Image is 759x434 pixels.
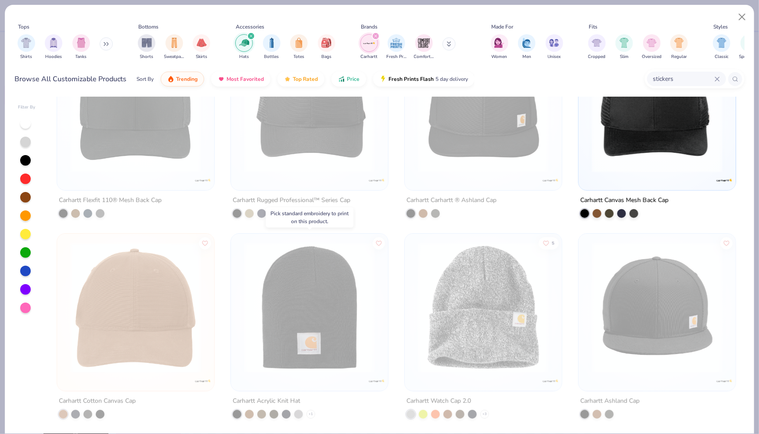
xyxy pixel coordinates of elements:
span: Bags [321,54,331,60]
span: Oversized [642,54,662,60]
button: filter button [615,34,633,60]
span: Fresh Prints Flash [388,76,434,83]
div: filter for Cropped [588,34,606,60]
button: filter button [18,34,35,60]
div: Pick standard embroidery to print on this product. [271,210,349,225]
img: Classic Image [717,38,727,48]
img: Bags Image [321,38,331,48]
img: Tanks Image [76,38,86,48]
img: befe5c91-405d-450c-a7d8-204f8084045d [240,42,379,173]
span: + 1 [309,412,313,417]
div: filter for Totes [290,34,308,60]
div: Carhartt Ashland Cap [580,396,640,407]
div: filter for Shorts [138,34,155,60]
img: Slim Image [619,38,629,48]
span: Top Rated [293,76,318,83]
span: Carhartt [360,54,378,60]
div: Made For [491,23,513,31]
img: flash.gif [380,76,387,83]
div: Styles [714,23,728,31]
button: filter button [45,34,62,60]
img: e7dc4d78-334b-4295-ad60-efd2892c0e61 [240,242,379,373]
img: Carhartt logo [368,372,385,390]
span: Price [347,76,360,83]
button: filter button [360,34,378,60]
span: Totes [294,54,305,60]
span: Hats [239,54,249,60]
img: Carhartt logo [542,171,559,189]
img: TopRated.gif [284,76,291,83]
span: Women [492,54,507,60]
div: filter for Hats [235,34,253,60]
img: Hats Image [239,38,249,48]
img: Carhartt Image [363,36,376,50]
button: filter button [138,34,155,60]
img: Skirts Image [197,38,207,48]
span: Hoodies [45,54,62,60]
img: Sweatpants Image [169,38,179,48]
span: Trending [176,76,198,83]
button: Price [331,72,366,87]
div: filter for Bags [318,34,335,60]
span: Fresh Prints [386,54,406,60]
button: filter button [414,34,434,60]
span: Classic [715,54,729,60]
button: Like [539,237,559,249]
button: Like [373,237,385,249]
span: Tanks [76,54,87,60]
button: filter button [193,34,210,60]
img: Unisex Image [549,38,559,48]
button: filter button [546,34,563,60]
div: filter for Classic [713,34,730,60]
div: Browse All Customizable Products [15,74,127,84]
input: Try "T-Shirt" [652,74,715,84]
span: + 3 [482,412,487,417]
img: 6cf8e3b6-a350-4a7f-aa0a-c8517084939c [587,42,727,173]
div: Filter By [18,104,36,111]
span: Most Favorited [227,76,264,83]
button: filter button [518,34,536,60]
button: Fresh Prints Flash5 day delivery [373,72,475,87]
button: filter button [588,34,606,60]
img: 46091476-779a-42df-94a1-c3e04ae9f8ad [66,42,205,173]
div: filter for Comfort Colors [414,34,434,60]
div: filter for Hoodies [45,34,62,60]
img: most_fav.gif [218,76,225,83]
img: Women Image [494,38,504,48]
span: Bottles [264,54,279,60]
span: Sweatpants [164,54,184,60]
button: Top Rated [277,72,324,87]
img: Carhartt logo [368,171,385,189]
div: Carhartt Canvas Mesh Back Cap [580,195,669,206]
div: filter for Regular [670,34,688,60]
span: Unisex [548,54,561,60]
button: filter button [72,34,90,60]
button: Like [720,237,733,249]
button: Close [734,9,751,25]
img: Cropped Image [592,38,602,48]
span: Slim [620,54,629,60]
span: Skirts [196,54,207,60]
img: Oversized Image [647,38,657,48]
div: Tops [18,23,29,31]
div: Fits [589,23,597,31]
div: Sort By [137,75,154,83]
span: Cropped [588,54,606,60]
div: Carhartt Carhartt ® Ashland Cap [406,195,496,206]
div: filter for Sweatpants [164,34,184,60]
button: filter button [164,34,184,60]
img: trending.gif [167,76,174,83]
img: Fresh Prints Image [390,36,403,50]
div: Carhartt Watch Cap 2.0 [406,396,471,407]
img: 0afa12bc-cc4d-4374-b579-7253775c0877 [587,242,727,373]
div: filter for Slim [615,34,633,60]
button: filter button [713,34,730,60]
button: Like [199,237,211,249]
div: Accessories [236,23,265,31]
div: filter for Men [518,34,536,60]
img: Comfort Colors Image [417,36,431,50]
img: 85e29fb7-6ae8-4e2a-8f80-1c7544005d8d [66,242,205,373]
div: filter for Unisex [546,34,563,60]
div: filter for Oversized [642,34,662,60]
div: filter for Carhartt [360,34,378,60]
